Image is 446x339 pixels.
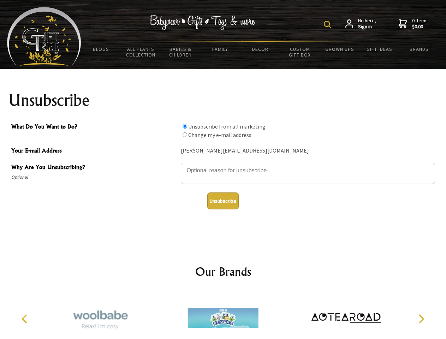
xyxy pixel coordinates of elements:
a: Babies & Children [161,42,201,62]
img: product search [324,21,331,28]
span: Hi there, [358,18,376,30]
a: Brands [399,42,439,56]
label: Change my e-mail address [188,131,251,138]
button: Previous [18,311,33,327]
a: Grown Ups [320,42,359,56]
input: What Do You Want to Do? [183,124,187,129]
button: Next [413,311,429,327]
a: Custom Gift Box [280,42,320,62]
span: Optional [11,173,177,182]
span: What Do You Want to Do? [11,122,177,132]
h1: Unsubscribe [8,92,438,109]
a: 0 items$0.00 [399,18,428,30]
a: All Plants Collection [121,42,161,62]
span: 0 items [412,17,428,30]
strong: $0.00 [412,24,428,30]
input: What Do You Want to Do? [183,132,187,137]
span: Why Are You Unsubscribing? [11,163,177,173]
a: Hi there,Sign in [345,18,376,30]
span: Your E-mail Address [11,146,177,156]
a: BLOGS [81,42,121,56]
div: [PERSON_NAME][EMAIL_ADDRESS][DOMAIN_NAME] [181,145,435,156]
textarea: Why Are You Unsubscribing? [181,163,435,184]
h2: Our Brands [14,263,432,280]
a: Decor [240,42,280,56]
img: Babywear - Gifts - Toys & more [150,15,256,30]
strong: Sign in [358,24,376,30]
label: Unsubscribe from all marketing [188,123,266,130]
img: Babyware - Gifts - Toys and more... [7,7,81,66]
a: Family [201,42,240,56]
a: Gift Ideas [359,42,399,56]
button: Unsubscribe [207,192,239,209]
